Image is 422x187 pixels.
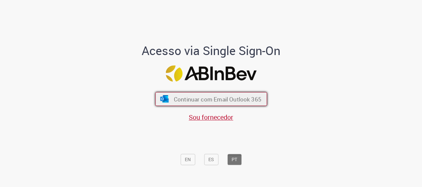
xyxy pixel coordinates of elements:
img: Logo ABInBev [166,65,256,82]
button: PT [227,154,242,165]
button: EN [180,154,195,165]
button: ícone Azure/Microsoft 360 Continuar com Email Outlook 365 [155,92,267,106]
a: Sou fornecedor [189,113,233,122]
span: Continuar com Email Outlook 365 [174,95,261,103]
img: ícone Azure/Microsoft 360 [160,95,169,103]
button: ES [204,154,218,165]
h1: Acesso via Single Sign-On [119,44,303,58]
